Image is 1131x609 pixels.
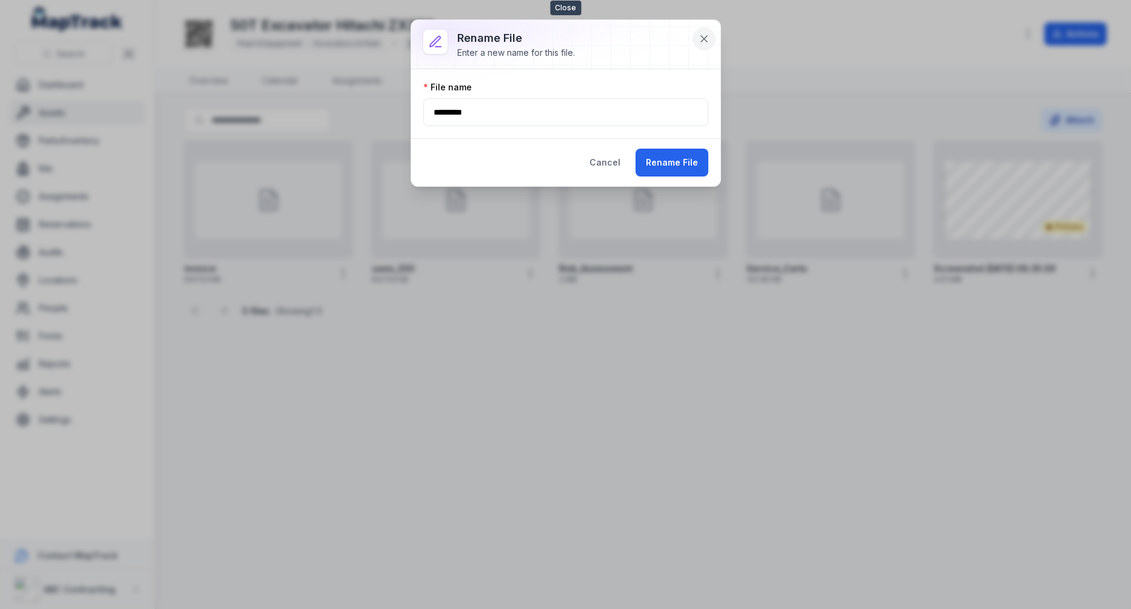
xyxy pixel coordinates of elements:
div: Enter a new name for this file. [457,47,575,59]
input: :r3v:-form-item-label [423,98,708,126]
button: Cancel [579,149,631,177]
button: Rename File [636,149,708,177]
label: File name [423,81,472,93]
h3: Rename file [457,30,575,47]
span: Close [550,1,581,15]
